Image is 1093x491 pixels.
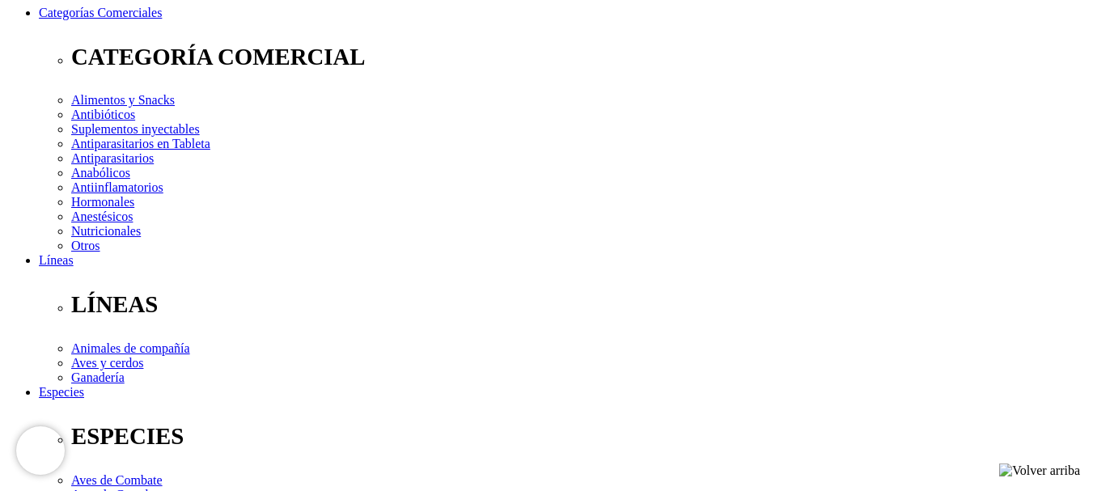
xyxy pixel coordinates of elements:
[16,426,65,475] iframe: Brevo live chat
[71,210,133,223] a: Anestésicos
[71,195,134,209] a: Hormonales
[999,463,1080,478] img: Volver arriba
[71,108,135,121] a: Antibióticos
[71,166,130,180] a: Anabólicos
[71,137,210,150] a: Antiparasitarios en Tableta
[71,239,100,252] a: Otros
[71,341,190,355] a: Animales de compañía
[71,44,1087,70] p: CATEGORÍA COMERCIAL
[39,253,74,267] a: Líneas
[71,224,141,238] a: Nutricionales
[39,385,84,399] a: Especies
[71,122,200,136] a: Suplementos inyectables
[71,423,1087,450] p: ESPECIES
[71,93,175,107] a: Alimentos y Snacks
[71,151,154,165] a: Antiparasitarios
[71,356,143,370] a: Aves y cerdos
[71,370,125,384] a: Ganadería
[71,473,163,487] a: Aves de Combate
[71,180,163,194] a: Antiinflamatorios
[71,291,1087,318] p: LÍNEAS
[39,6,162,19] a: Categorías Comerciales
